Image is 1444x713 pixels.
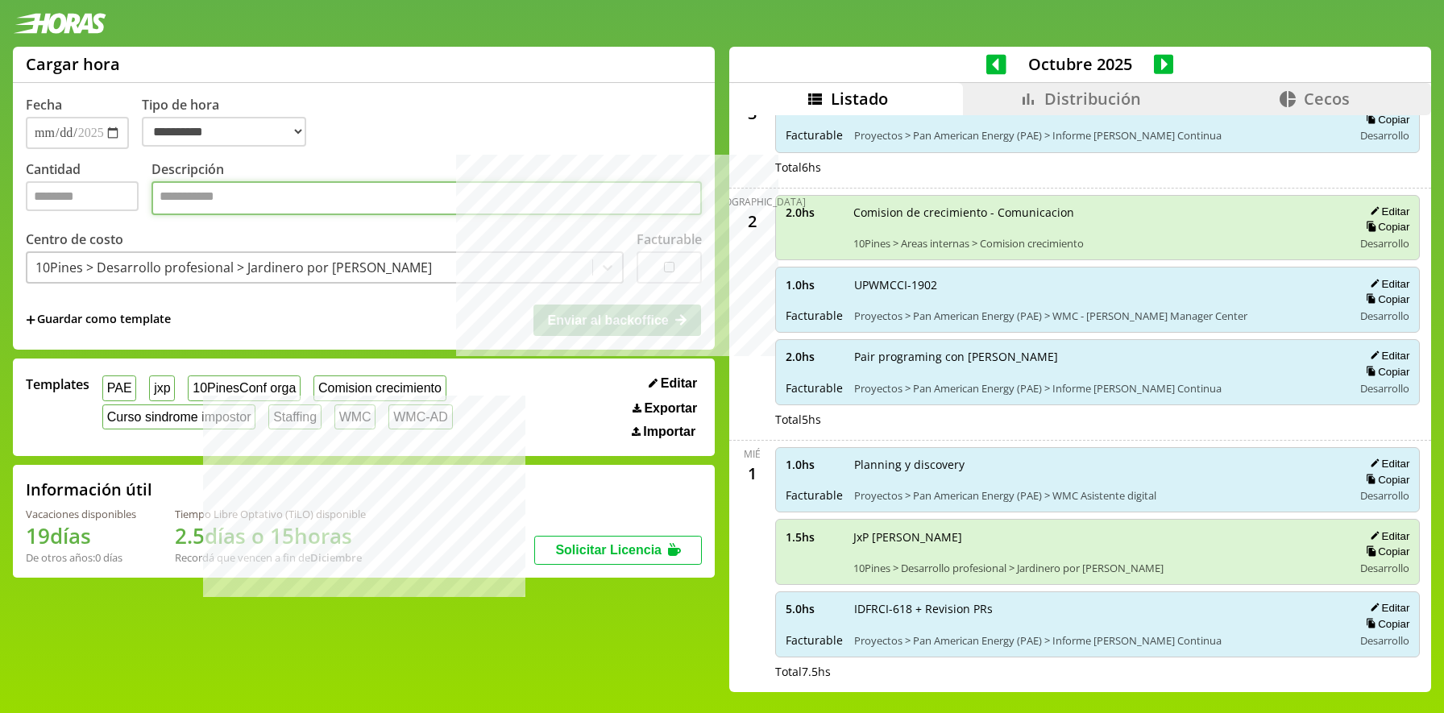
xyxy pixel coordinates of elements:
button: Staffing [268,404,322,429]
span: 1.0 hs [786,457,843,472]
button: Editar [1365,529,1409,543]
span: Distribución [1044,88,1141,110]
span: Importar [643,425,695,439]
div: Recordá que vencen a fin de [175,550,366,565]
span: 10Pines > Desarrollo profesional > Jardinero por [PERSON_NAME] [853,561,1342,575]
span: Facturable [786,308,843,323]
label: Cantidad [26,160,151,219]
span: Proyectos > Pan American Energy (PAE) > Informe [PERSON_NAME] Continua [854,381,1342,396]
button: Copiar [1361,292,1409,306]
h1: 2.5 días o 15 horas [175,521,366,550]
span: + [26,311,35,329]
span: UPWMCCI-1902 [854,277,1342,292]
label: Fecha [26,96,62,114]
label: Tipo de hora [142,96,319,149]
button: Copiar [1361,365,1409,379]
button: jxp [149,375,175,400]
label: Descripción [151,160,702,219]
button: Copiar [1361,617,1409,631]
span: Pair programing con [PERSON_NAME] [854,349,1342,364]
span: IDFRCI-618 + Revision PRs [854,601,1342,616]
span: 1.0 hs [786,277,843,292]
div: Total 7.5 hs [775,664,1421,679]
label: Facturable [637,230,702,248]
div: Vacaciones disponibles [26,507,136,521]
span: Facturable [786,632,843,648]
span: Desarrollo [1360,488,1409,503]
h2: Información útil [26,479,152,500]
button: PAE [102,375,136,400]
span: Planning y discovery [854,457,1342,472]
button: Copiar [1361,473,1409,487]
div: mié [744,447,761,461]
div: Total 6 hs [775,160,1421,175]
span: Solicitar Licencia [555,543,662,557]
img: logotipo [13,13,106,34]
span: Facturable [786,380,843,396]
div: 10Pines > Desarrollo profesional > Jardinero por [PERSON_NAME] [35,259,432,276]
button: Editar [1365,349,1409,363]
span: Exportar [644,401,697,416]
span: 5.0 hs [786,601,843,616]
button: Copiar [1361,545,1409,558]
div: [DEMOGRAPHIC_DATA] [699,195,806,209]
span: 2.0 hs [786,205,842,220]
span: Facturable [786,127,843,143]
div: 1 [740,461,766,487]
div: De otros años: 0 días [26,550,136,565]
input: Cantidad [26,181,139,211]
button: Editar [1365,205,1409,218]
button: Curso sindrome impostor [102,404,255,429]
div: scrollable content [729,115,1431,690]
button: Comision crecimiento [313,375,446,400]
span: Proyectos > Pan American Energy (PAE) > WMC Asistente digital [854,488,1342,503]
button: Editar [1365,601,1409,615]
span: Proyectos > Pan American Energy (PAE) > Informe [PERSON_NAME] Continua [854,128,1342,143]
button: Copiar [1361,113,1409,126]
span: Octubre 2025 [1006,53,1154,75]
button: WMC-AD [388,404,452,429]
div: Total 5 hs [775,412,1421,427]
span: Desarrollo [1360,236,1409,251]
button: Solicitar Licencia [534,536,702,565]
span: Comision de crecimiento - Comunicacion [853,205,1342,220]
span: Proyectos > Pan American Energy (PAE) > WMC - [PERSON_NAME] Manager Center [854,309,1342,323]
span: 1.5 hs [786,529,842,545]
span: JxP [PERSON_NAME] [853,529,1342,545]
button: Exportar [628,400,702,417]
span: 2.0 hs [786,349,843,364]
b: Diciembre [310,550,362,565]
span: Listado [831,88,888,110]
label: Centro de costo [26,230,123,248]
button: Editar [1365,277,1409,291]
select: Tipo de hora [142,117,306,147]
span: +Guardar como template [26,311,171,329]
h1: Cargar hora [26,53,120,75]
span: Proyectos > Pan American Energy (PAE) > Informe [PERSON_NAME] Continua [854,633,1342,648]
span: 10Pines > Areas internas > Comision crecimiento [853,236,1342,251]
button: Copiar [1361,220,1409,234]
textarea: Descripción [151,181,702,215]
button: Editar [1365,457,1409,470]
button: Editar [644,375,702,392]
span: Cecos [1304,88,1350,110]
button: WMC [334,404,376,429]
span: Desarrollo [1360,561,1409,575]
button: 10PinesConf orga [188,375,301,400]
span: Facturable [786,487,843,503]
span: Templates [26,375,89,393]
h1: 19 días [26,521,136,550]
span: Desarrollo [1360,309,1409,323]
span: Editar [661,376,697,391]
div: 2 [740,209,766,234]
div: Tiempo Libre Optativo (TiLO) disponible [175,507,366,521]
span: Desarrollo [1360,633,1409,648]
span: Desarrollo [1360,128,1409,143]
span: Desarrollo [1360,381,1409,396]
